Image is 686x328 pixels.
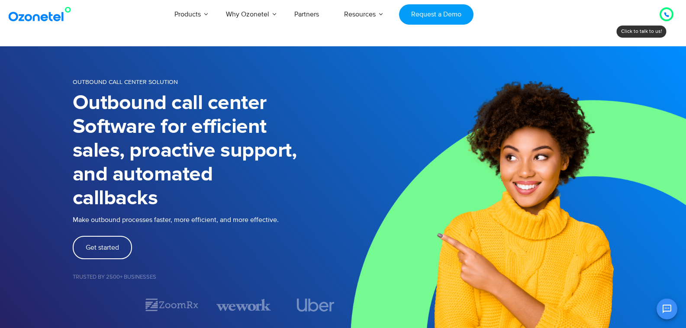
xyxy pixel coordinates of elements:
h1: Outbound call center Software for efficient sales, proactive support, and automated callbacks [73,91,343,210]
span: Get started [86,244,119,251]
span: OUTBOUND CALL CENTER SOLUTION [73,78,178,86]
a: Request a Demo [399,4,473,25]
img: zoomrx [145,297,199,312]
a: Get started [73,236,132,259]
div: 4 / 7 [288,299,343,312]
div: 1 / 7 [73,300,127,310]
div: 3 / 7 [216,297,271,312]
p: Make outbound processes faster, more efficient, and more effective. [73,215,343,225]
img: uber [297,299,335,312]
img: wework [216,297,271,312]
div: 2 / 7 [145,297,199,312]
div: Image Carousel [73,297,343,312]
button: Open chat [657,299,677,319]
h5: Trusted by 2500+ Businesses [73,274,343,280]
